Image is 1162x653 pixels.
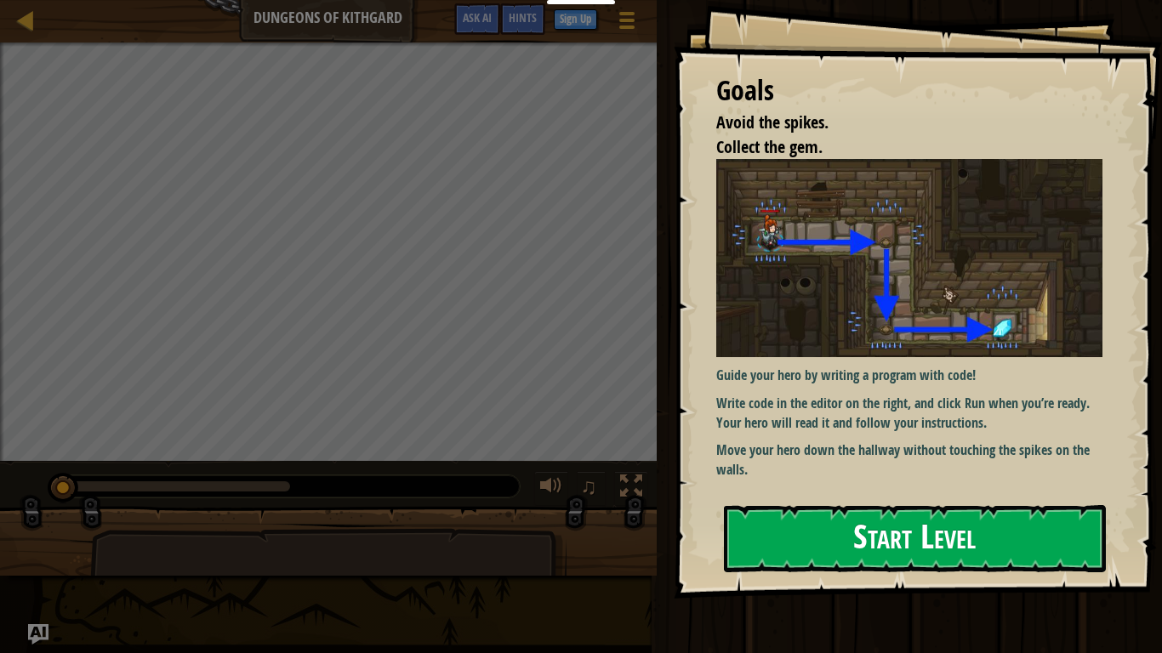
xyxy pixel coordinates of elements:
[716,135,823,158] span: Collect the gem.
[534,471,568,506] button: Adjust volume
[509,9,537,26] span: Hints
[614,471,648,506] button: Toggle fullscreen
[695,135,1098,160] li: Collect the gem.
[724,505,1106,572] button: Start Level
[695,111,1098,135] li: Avoid the spikes.
[463,9,492,26] span: Ask AI
[716,394,1102,433] p: Write code in the editor on the right, and click Run when you’re ready. Your hero will read it an...
[454,3,500,35] button: Ask AI
[716,440,1102,480] p: Move your hero down the hallway without touching the spikes on the walls.
[606,3,648,43] button: Show game menu
[28,624,48,644] button: Ask AI
[716,366,1102,385] p: Guide your hero by writing a program with code!
[716,159,1102,357] img: Dungeons of kithgard
[716,71,1102,111] div: Goals
[716,111,829,133] span: Avoid the spikes.
[580,474,597,499] span: ♫
[577,471,606,506] button: ♫
[554,9,597,30] button: Sign Up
